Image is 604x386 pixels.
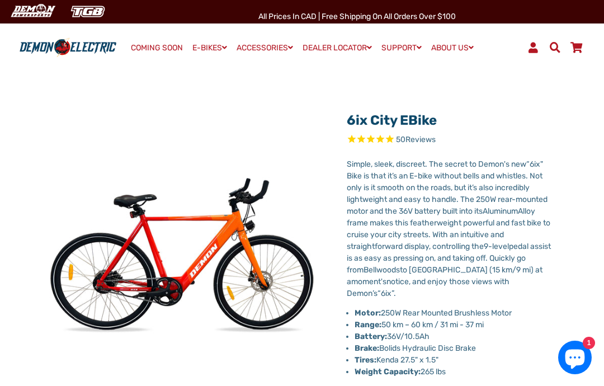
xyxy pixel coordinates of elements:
[391,289,394,298] span: ”
[347,277,509,298] span: notice, and enjoy those views with Demon
[355,342,554,354] li: Bolids Hydraulic Disc Brake
[483,206,518,216] span: Aluminum
[355,319,554,331] li: 50 km – 60 km / 31 mi - 37 mi
[355,332,387,341] strong: Battery:
[299,40,376,56] a: DEALER LOCATOR
[355,320,381,329] strong: Range:
[377,289,381,298] span: “
[127,40,187,56] a: COMING SOON
[396,135,436,144] span: 50 reviews
[555,341,595,377] inbox-online-store-chat: Shopify online store chat
[347,134,554,147] span: Rated 4.8 out of 5 stars 50 reviews
[188,40,231,56] a: E-BIKES
[6,2,59,21] img: Demon Electric
[347,242,551,275] span: pedal assist is as easy as pressing on, and taking off. Quickly go from
[233,40,297,56] a: ACCESSORIES
[355,355,376,365] strong: Tires:
[374,289,377,298] span: s
[351,277,386,286] span: moment's
[381,289,391,298] span: 6ix
[484,242,509,251] span: 9-level
[372,289,374,298] span: ’
[392,171,393,181] span: ’
[347,159,526,169] span: Simple, sleek, discreet. The secret to Demon's new
[526,159,530,169] span: “
[347,112,437,128] a: 6ix City eBike
[355,307,554,319] li: 250W Rear Mounted Brushless Motor
[347,183,548,216] span: s also incredibly lightweight and easy to handle. The 250W rear-mounted motor and the 36V battery...
[427,40,478,56] a: ABOUT US
[377,40,426,56] a: SUPPORT
[355,331,554,342] li: 36V/10.5Ah
[394,289,396,298] span: .
[355,367,421,376] strong: Weight Capacity:
[347,171,542,192] span: s an E-bike without bells and whistles. Not only is it smooth on the roads, but it
[355,343,379,353] strong: Brake:
[347,265,542,286] span: to [GEOGRAPHIC_DATA] (15 km/9 mi) at a
[364,265,400,275] span: Bellwoods
[472,183,473,192] span: ’
[65,2,111,21] img: TGB Canada
[355,308,381,318] strong: Motor:
[355,366,554,378] li: 265 lbs
[258,12,456,21] span: All Prices in CAD | Free shipping on all orders over $100
[17,37,119,58] img: Demon Electric logo
[405,135,436,144] span: Reviews
[355,354,554,366] li: Kenda 27.5" x 1.5"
